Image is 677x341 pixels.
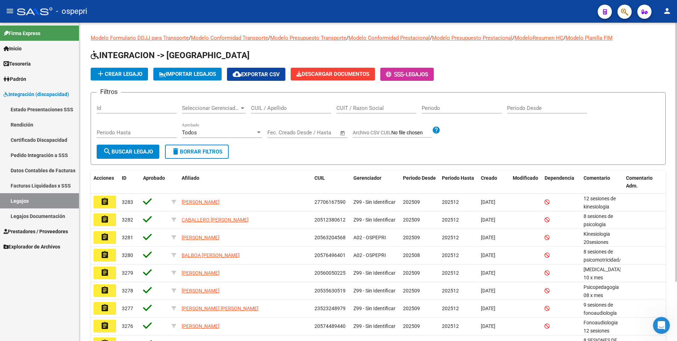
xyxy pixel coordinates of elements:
span: 202509 [403,199,420,205]
span: 12 sesiones de kinesiologia MUTISIAS/ SEP A DIC/ Irriasrte maria laura 12 sesiones fonoaudiologia... [584,196,621,274]
a: Modelo Planilla FIM [565,35,613,41]
button: Crear Legajo [91,68,148,80]
span: [PERSON_NAME] [182,235,220,240]
span: Periodo Hasta [442,175,474,181]
span: Buscar Legajo [103,149,153,155]
span: Crear Legajo [96,71,142,77]
span: 202512 [442,323,459,329]
span: 3281 [122,235,133,240]
mat-icon: delete [171,147,180,156]
button: Buscar Legajo [97,145,159,159]
datatable-header-cell: Periodo Desde [400,170,439,194]
button: Exportar CSV [227,68,285,81]
mat-icon: assignment [101,197,109,206]
span: 20574489440 [314,323,346,329]
span: Seleccionar Gerenciador [182,105,239,111]
span: [DATE] [481,306,495,311]
span: Comentario Adm. [626,175,653,189]
datatable-header-cell: Modificado [510,170,542,194]
mat-icon: menu [6,7,14,15]
mat-icon: person [663,7,671,15]
span: 202509 [403,235,420,240]
button: Borrar Filtros [165,145,229,159]
span: Comentario [584,175,610,181]
span: [PERSON_NAME] [182,199,220,205]
span: 9 sesiones de fonoaudiología CARDOSO ROMINA/ Sep a dic [584,302,624,332]
span: Psicopedagogia 08 x mes septiembre / diciembre 2025 Lic. Mesplatere Andrea [584,284,633,330]
span: - ospepri [56,4,87,19]
span: 202508 [403,252,420,258]
span: 8 sesiones de psicologia ABAD LAURA/ Sep a dic [584,213,624,243]
span: Z99 - Sin Identificar [353,306,396,311]
span: Modificado [513,175,538,181]
span: Explorador de Archivos [4,243,60,251]
span: 3276 [122,323,133,329]
span: Creado [481,175,497,181]
span: ID [122,175,126,181]
datatable-header-cell: ID [119,170,140,194]
span: 3283 [122,199,133,205]
span: 202509 [403,270,420,276]
span: IMPORTAR LEGAJOS [159,71,216,77]
span: 202512 [442,217,459,223]
span: [DATE] [481,252,495,258]
span: 202512 [442,306,459,311]
span: 20560050225 [314,270,346,276]
span: 3277 [122,306,133,311]
span: Firma Express [4,29,40,37]
span: Dependencia [545,175,574,181]
input: Fecha inicio [267,129,296,136]
mat-icon: assignment [101,286,109,295]
span: INTEGRACION -> [GEOGRAPHIC_DATA] [91,50,250,60]
datatable-header-cell: Dependencia [542,170,581,194]
span: 27706167590 [314,199,346,205]
span: A02 - OSPEPRI [353,252,386,258]
span: 23523248979 [314,306,346,311]
datatable-header-cell: Comentario Adm. [623,170,666,194]
span: CUIL [314,175,325,181]
span: [DATE] [481,270,495,276]
span: - [386,71,406,78]
span: Borrar Filtros [171,149,222,155]
span: Z99 - Sin Identificar [353,199,396,205]
span: Descargar Documentos [296,71,369,77]
span: Exportar CSV [233,71,280,78]
span: 202512 [442,252,459,258]
span: Kinesiologia 20sesiones mensuales septiembre / diciembre 2025 Lic. Claudia Montividone. [584,231,633,285]
span: 202509 [403,323,420,329]
mat-icon: help [432,126,440,134]
a: Modelo Presupuesto Prestacional [432,35,512,41]
iframe: Intercom live chat [653,317,670,334]
span: Z99 - Sin Identificar [353,323,396,329]
span: [PERSON_NAME] [182,323,220,329]
a: Modelo Presupuesto Transporte [270,35,346,41]
span: Prestadores / Proveedores [4,228,68,235]
datatable-header-cell: Creado [478,170,510,194]
span: Gerenciador [353,175,381,181]
a: ModeloResumen HC [514,35,563,41]
span: Tesorería [4,60,31,68]
span: 202509 [403,217,420,223]
mat-icon: add [96,69,105,78]
span: [PERSON_NAME] [PERSON_NAME] [182,306,258,311]
span: Integración (discapacidad) [4,90,69,98]
span: Padrón [4,75,26,83]
span: A02 - OSPEPRI [353,235,386,240]
mat-icon: assignment [101,215,109,224]
span: 3279 [122,270,133,276]
span: [DATE] [481,288,495,294]
span: 20576496401 [314,252,346,258]
span: Inicio [4,45,22,52]
span: BALBOA [PERSON_NAME] [182,252,240,258]
span: 3282 [122,217,133,223]
button: Open calendar [339,129,347,137]
a: Modelo Formulario DDJJ para Transporte [91,35,189,41]
span: [DATE] [481,199,495,205]
mat-icon: search [103,147,112,156]
span: 202512 [442,288,459,294]
span: Periodo Desde [403,175,436,181]
input: Archivo CSV CUIL [391,130,432,136]
span: 3278 [122,288,133,294]
datatable-header-cell: Periodo Hasta [439,170,478,194]
span: 20512380612 [314,217,346,223]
